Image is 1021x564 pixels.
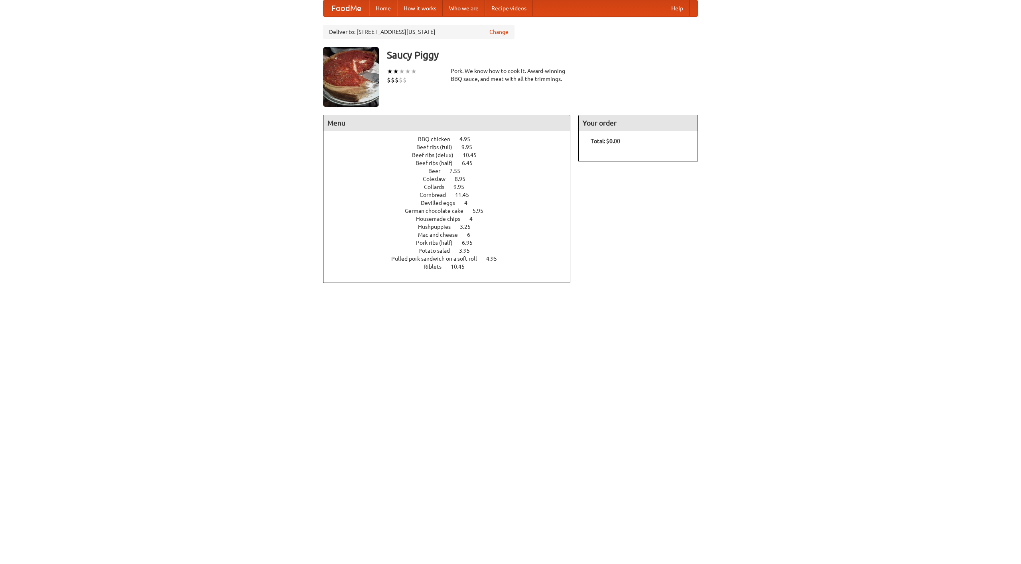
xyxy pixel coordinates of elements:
span: Housemade chips [416,216,468,222]
h4: Menu [323,115,570,131]
span: 4.95 [459,136,478,142]
span: Pork ribs (half) [416,240,461,246]
li: $ [391,76,395,85]
li: $ [403,76,407,85]
h3: Saucy Piggy [387,47,698,63]
span: Beef ribs (delux) [412,152,461,158]
span: 7.55 [449,168,468,174]
a: Beef ribs (half) 6.45 [416,160,487,166]
span: German chocolate cake [405,208,471,214]
a: Collards 9.95 [424,184,479,190]
li: ★ [387,67,393,76]
a: Housemade chips 4 [416,216,487,222]
span: Cornbread [420,192,454,198]
span: 9.95 [453,184,472,190]
span: 6 [467,232,478,238]
a: Beef ribs (full) 9.95 [416,144,487,150]
a: Recipe videos [485,0,533,16]
li: ★ [399,67,405,76]
a: Change [489,28,509,36]
span: 3.95 [459,248,478,254]
a: Devilled eggs 4 [421,200,482,206]
span: Pulled pork sandwich on a soft roll [391,255,485,262]
span: Beef ribs (half) [416,160,461,166]
a: Pork ribs (half) 6.95 [416,240,487,246]
span: 10.45 [451,263,473,270]
li: ★ [393,67,399,76]
a: Riblets 10.45 [424,263,479,270]
a: Beer 7.55 [428,168,475,174]
a: Who we are [443,0,485,16]
img: angular.jpg [323,47,379,107]
span: Potato salad [418,248,458,254]
a: Coleslaw 8.95 [423,176,480,182]
span: BBQ chicken [418,136,458,142]
span: Hushpuppies [418,224,459,230]
span: Collards [424,184,452,190]
a: Mac and cheese 6 [418,232,485,238]
span: 9.95 [461,144,480,150]
span: Coleslaw [423,176,453,182]
li: $ [387,76,391,85]
a: Beef ribs (delux) 10.45 [412,152,491,158]
span: 4 [469,216,481,222]
span: Devilled eggs [421,200,463,206]
li: ★ [411,67,417,76]
a: Hushpuppies 3.25 [418,224,485,230]
span: Riblets [424,263,449,270]
span: 5.95 [473,208,491,214]
span: 3.25 [460,224,479,230]
div: Pork. We know how to cook it. Award-winning BBQ sauce, and meat with all the trimmings. [451,67,570,83]
h4: Your order [579,115,698,131]
a: How it works [397,0,443,16]
a: Pulled pork sandwich on a soft roll 4.95 [391,255,512,262]
span: 6.95 [462,240,481,246]
span: 4 [464,200,475,206]
a: German chocolate cake 5.95 [405,208,498,214]
span: 6.45 [462,160,481,166]
a: Home [369,0,397,16]
a: Potato salad 3.95 [418,248,485,254]
div: Deliver to: [STREET_ADDRESS][US_STATE] [323,25,514,39]
li: $ [395,76,399,85]
span: Mac and cheese [418,232,466,238]
li: ★ [405,67,411,76]
span: 10.45 [463,152,485,158]
span: 8.95 [455,176,473,182]
span: Beer [428,168,448,174]
span: 11.45 [455,192,477,198]
b: Total: $0.00 [591,138,620,144]
span: 4.95 [486,255,505,262]
li: $ [399,76,403,85]
a: Help [665,0,690,16]
a: BBQ chicken 4.95 [418,136,485,142]
span: Beef ribs (full) [416,144,460,150]
a: FoodMe [323,0,369,16]
a: Cornbread 11.45 [420,192,484,198]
